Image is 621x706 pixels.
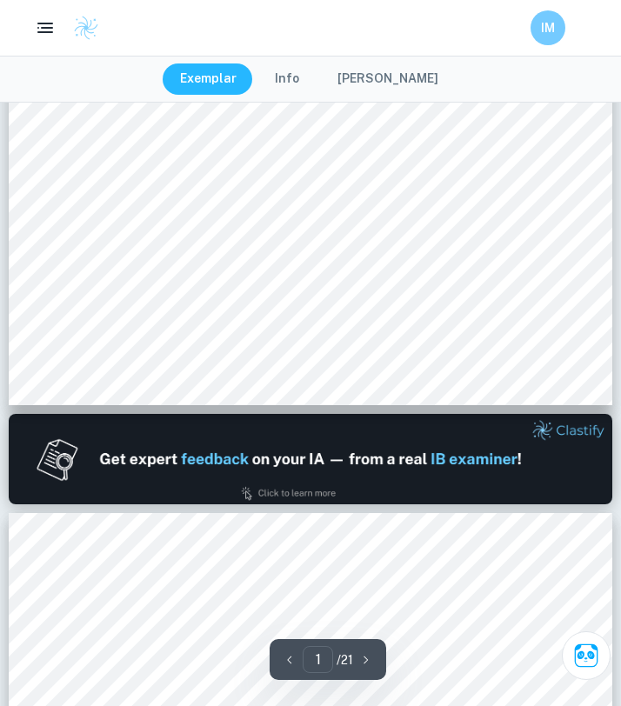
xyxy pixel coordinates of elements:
p: / 21 [337,650,353,669]
img: Ad [9,414,612,504]
button: IM [531,10,565,45]
button: Ask Clai [562,631,611,680]
a: Clastify logo [63,15,99,41]
h6: IM [538,18,558,37]
button: Info [257,63,317,95]
button: [PERSON_NAME] [320,63,456,95]
button: Exemplar [163,63,254,95]
img: Clastify logo [73,15,99,41]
